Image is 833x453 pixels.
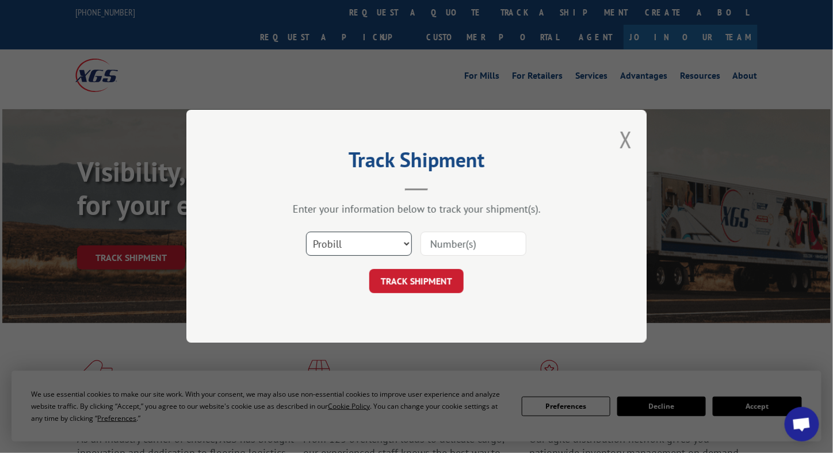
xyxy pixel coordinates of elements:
[620,124,632,155] button: Close modal
[421,232,526,256] input: Number(s)
[244,203,589,216] div: Enter your information below to track your shipment(s).
[785,407,819,442] a: Open chat
[244,152,589,174] h2: Track Shipment
[369,270,464,294] button: TRACK SHIPMENT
